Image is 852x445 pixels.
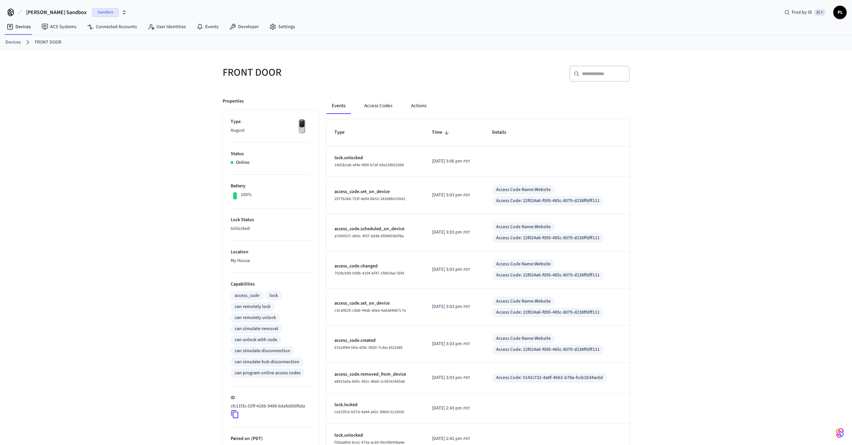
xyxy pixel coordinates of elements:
[236,159,249,166] p: Online
[334,337,416,344] p: access_code.created
[334,300,416,307] p: access_code.set_on_device
[496,197,600,204] div: Access Code: 22f024a6-f095-485c-8079-d238ffdff111
[231,435,310,442] p: Paired on
[463,158,470,165] span: PDT
[1,21,36,33] a: Devices
[231,281,310,288] p: Capabilities
[463,436,470,442] span: PDT
[334,308,406,313] span: c3ca0b25-c8ab-44ab-a0ea-4ada846b7c7a
[496,186,551,193] div: Access Code Name: Website
[834,6,846,18] span: PL
[432,266,470,273] div: America/Los_Angeles
[334,432,416,439] p: lock.unlocked
[235,325,278,332] div: can simulate removal
[231,216,310,224] p: Lock Status
[496,272,600,279] div: Access Code: 22f024a6-f095-485c-8079-d238ffdff111
[463,230,470,236] span: PDT
[92,8,119,17] span: Sandbox
[334,127,353,138] span: Type
[359,98,398,114] button: Access Codes
[231,150,310,157] p: Status
[235,314,276,321] div: can remotely unlock
[235,303,270,310] div: can remotely lock
[223,98,244,105] p: Properties
[334,263,416,270] p: access_code.changed
[5,39,21,46] a: Devices
[814,9,825,16] span: ⌘ K
[231,183,310,190] p: Battery
[432,229,462,236] span: [DATE] 3:03 pm
[334,188,416,195] p: access_code.set_on_device
[432,340,470,347] div: America/Los_Angeles
[463,341,470,347] span: PDT
[334,233,404,239] span: a7d40527-db0c-4f37-8d48-df9400360f8a
[779,6,831,18] div: Find by ID⌘ K
[231,225,310,232] p: Unlocked
[231,403,305,410] p: cfc11f3c-55ff-416b-9488-6dafe806f6da
[432,405,462,412] span: [DATE] 2:43 pm
[334,401,416,408] p: lock.locked
[235,359,299,366] div: can simulate hub disconnection
[496,298,551,305] div: Access Code Name: Website
[792,9,812,16] span: Find by ID
[224,21,264,33] a: Developer
[82,21,142,33] a: Connected Accounts
[326,98,351,114] button: Events
[432,192,470,199] div: America/Los_Angeles
[432,374,470,381] div: America/Los_Angeles
[432,127,451,138] span: Time
[334,345,402,351] span: 67a14f84-fefa-429c-9920-7cdec3323389
[250,435,263,442] span: ( PDT )
[142,21,191,33] a: User Identities
[334,379,405,384] span: e6913a5a-4d5c-491c-86e6-1c087e24d5a8
[406,98,432,114] button: Actions
[264,21,300,33] a: Settings
[231,394,310,401] p: ID
[496,224,551,231] div: Access Code Name: Website
[432,158,470,165] div: America/Los_Angeles
[334,162,404,168] span: 14d2b1ab-ef4e-4f80-b7af-95e228b52398
[235,336,277,343] div: can unlock with code
[334,409,404,415] span: ce223fc6-b57d-4a94-a42c-9960c5113030
[294,118,310,135] img: Yale Assure Touchscreen Wifi Smart Lock, Satin Nickel, Front
[463,375,470,381] span: PDT
[432,303,462,310] span: [DATE] 3:03 pm
[496,235,600,242] div: Access Code: 22f024a6-f095-485c-8079-d238ffdff111
[334,196,405,202] span: 2977b266-753f-4e54-bb51-243d8b0150d2
[496,374,603,381] div: Access Code: 5142c732-4a8f-4b62-b78a-fccb1b34ac6d
[223,66,422,79] h5: FRONT DOOR
[496,261,551,268] div: Access Code Name: Website
[432,266,462,273] span: [DATE] 3:03 pm
[496,309,600,316] div: Access Code: 22f024a6-f095-485c-8079-d238ffdff111
[334,154,416,162] p: lock.unlocked
[463,192,470,198] span: PDT
[231,127,310,134] p: August
[231,257,310,264] p: My House
[836,428,844,438] img: SeamLogoGradient.69752ec5.svg
[463,267,470,273] span: PDT
[432,192,462,199] span: [DATE] 3:03 pm
[235,370,301,377] div: can program online access codes
[191,21,224,33] a: Events
[432,405,470,412] div: America/Los_Angeles
[432,374,462,381] span: [DATE] 3:03 pm
[496,346,600,353] div: Access Code: 22f024a6-f095-485c-8079-d238ffdff111
[432,435,462,442] span: [DATE] 2:42 pm
[26,8,87,16] span: [PERSON_NAME] Sandbox
[432,158,462,165] span: [DATE] 3:06 pm
[496,335,551,342] div: Access Code Name: Website
[231,249,310,256] p: Location
[269,292,278,299] div: lock
[235,347,290,355] div: can simulate disconnection
[463,304,470,310] span: PDT
[36,21,82,33] a: ACS Systems
[833,6,847,19] button: PL
[432,435,470,442] div: America/Los_Angeles
[334,226,416,233] p: access_code.scheduled_on_device
[432,303,470,310] div: America/Los_Angeles
[334,371,416,378] p: access_code.removed_from_device
[231,118,310,125] p: Type
[235,292,259,299] div: access_code
[432,229,470,236] div: America/Los_Angeles
[334,270,404,276] span: 7029cb99-0d9b-4194-bf47-1f8914ac7d45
